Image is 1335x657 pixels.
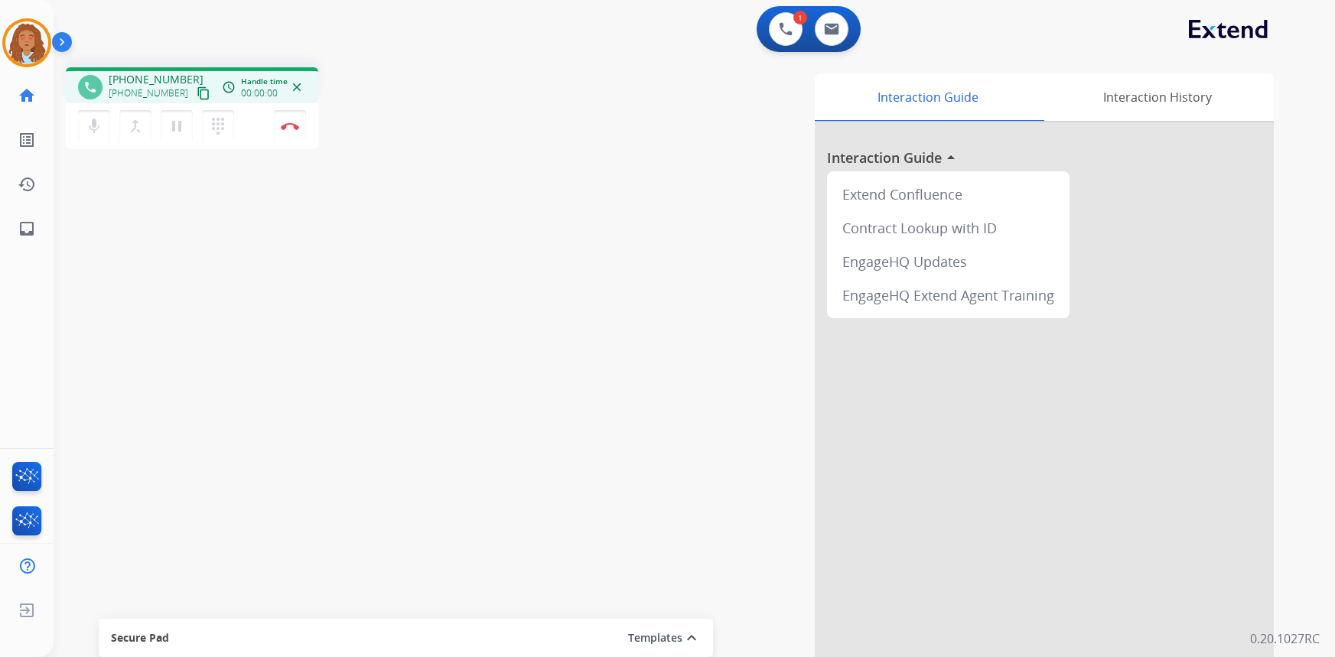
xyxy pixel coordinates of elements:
mat-icon: inbox [18,220,36,238]
div: 1 [793,11,807,24]
mat-icon: home [18,86,36,105]
mat-icon: merge_type [126,117,145,135]
mat-icon: mic [85,117,103,135]
img: control [281,122,299,130]
span: [PHONE_NUMBER] [109,72,204,87]
div: Contract Lookup with ID [833,211,1063,245]
p: 0.20.1027RC [1250,629,1320,648]
mat-icon: history [18,175,36,194]
span: Handle time [241,76,288,87]
mat-icon: content_copy [197,86,210,100]
div: Interaction History [1040,73,1274,121]
mat-icon: phone [83,80,97,94]
span: [PHONE_NUMBER] [109,87,188,99]
button: Templates [628,629,682,647]
mat-icon: list_alt [18,131,36,149]
img: avatar [5,21,48,64]
mat-icon: expand_less [682,629,701,647]
mat-icon: pause [168,117,186,135]
div: Extend Confluence [833,177,1063,211]
div: Interaction Guide [815,73,1040,121]
mat-icon: close [290,80,304,94]
div: EngageHQ Updates [833,245,1063,278]
div: EngageHQ Extend Agent Training [833,278,1063,312]
span: 00:00:00 [241,87,278,99]
span: Secure Pad [111,630,169,646]
mat-icon: access_time [222,80,236,94]
mat-icon: dialpad [209,117,227,135]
